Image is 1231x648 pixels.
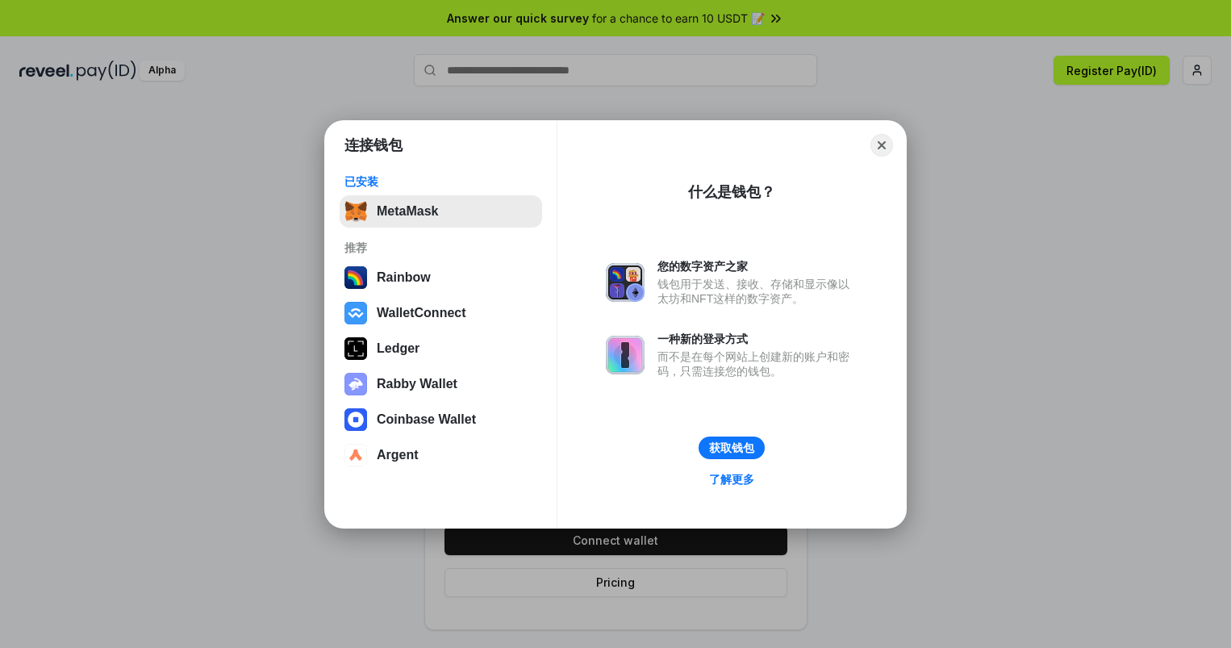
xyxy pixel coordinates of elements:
button: WalletConnect [340,297,542,329]
div: Coinbase Wallet [377,412,476,427]
button: Close [870,134,893,157]
img: svg+xml,%3Csvg%20fill%3D%22none%22%20height%3D%2233%22%20viewBox%3D%220%200%2035%2033%22%20width%... [344,200,367,223]
div: 推荐 [344,240,537,255]
div: WalletConnect [377,306,466,320]
div: 什么是钱包？ [688,182,775,202]
h1: 连接钱包 [344,136,403,155]
button: Ledger [340,332,542,365]
button: 获取钱包 [699,437,765,459]
img: svg+xml,%3Csvg%20xmlns%3D%22http%3A%2F%2Fwww.w3.org%2F2000%2Fsvg%22%20fill%3D%22none%22%20viewBox... [344,373,367,395]
button: Argent [340,439,542,471]
img: svg+xml,%3Csvg%20xmlns%3D%22http%3A%2F%2Fwww.w3.org%2F2000%2Fsvg%22%20fill%3D%22none%22%20viewBox... [606,336,645,374]
div: 了解更多 [709,472,754,487]
img: svg+xml,%3Csvg%20xmlns%3D%22http%3A%2F%2Fwww.w3.org%2F2000%2Fsvg%22%20width%3D%2228%22%20height%3... [344,337,367,360]
div: MetaMask [377,204,438,219]
button: Rainbow [340,261,542,294]
div: 获取钱包 [709,441,754,455]
img: svg+xml,%3Csvg%20width%3D%2228%22%20height%3D%2228%22%20viewBox%3D%220%200%2028%2028%22%20fill%3D... [344,444,367,466]
img: svg+xml,%3Csvg%20width%3D%22120%22%20height%3D%22120%22%20viewBox%3D%220%200%20120%20120%22%20fil... [344,266,367,289]
img: svg+xml,%3Csvg%20xmlns%3D%22http%3A%2F%2Fwww.w3.org%2F2000%2Fsvg%22%20fill%3D%22none%22%20viewBox... [606,263,645,302]
img: svg+xml,%3Csvg%20width%3D%2228%22%20height%3D%2228%22%20viewBox%3D%220%200%2028%2028%22%20fill%3D... [344,302,367,324]
div: 您的数字资产之家 [657,259,858,274]
div: Argent [377,448,419,462]
div: Rabby Wallet [377,377,457,391]
div: Ledger [377,341,419,356]
div: 已安装 [344,174,537,189]
img: svg+xml,%3Csvg%20width%3D%2228%22%20height%3D%2228%22%20viewBox%3D%220%200%2028%2028%22%20fill%3D... [344,408,367,431]
button: MetaMask [340,195,542,228]
div: Rainbow [377,270,431,285]
div: 一种新的登录方式 [657,332,858,346]
button: Rabby Wallet [340,368,542,400]
a: 了解更多 [699,469,764,490]
button: Coinbase Wallet [340,403,542,436]
div: 钱包用于发送、接收、存储和显示像以太坊和NFT这样的数字资产。 [657,277,858,306]
div: 而不是在每个网站上创建新的账户和密码，只需连接您的钱包。 [657,349,858,378]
